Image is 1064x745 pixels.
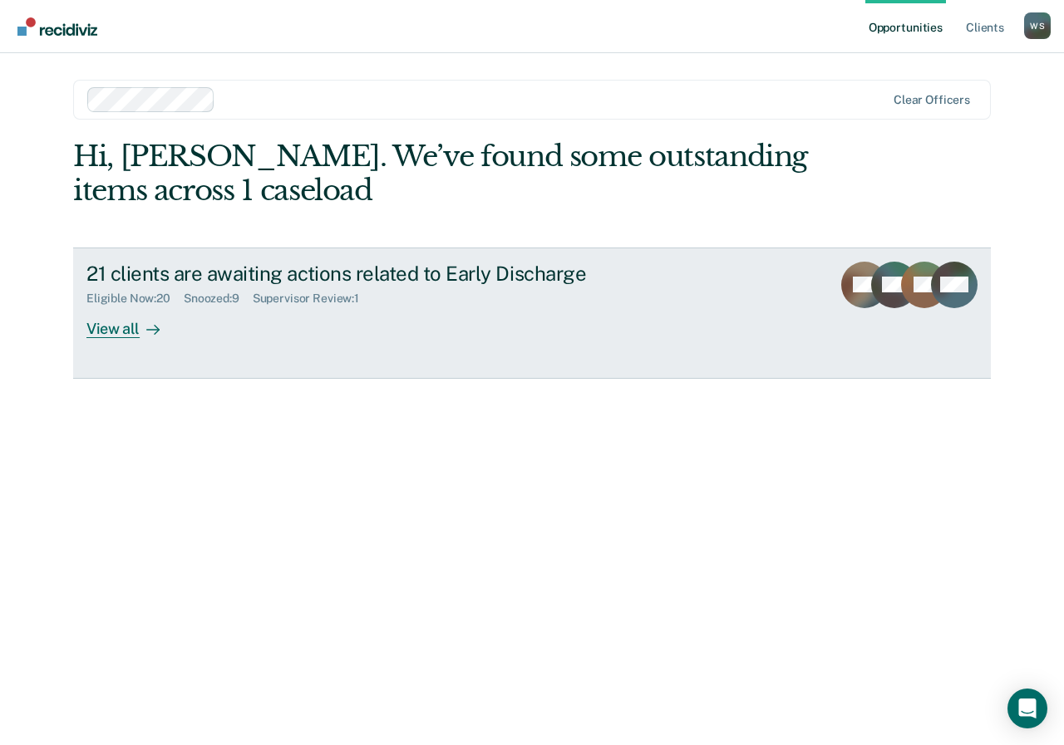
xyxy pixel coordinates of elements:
div: Hi, [PERSON_NAME]. We’ve found some outstanding items across 1 caseload [73,140,807,208]
div: View all [86,306,180,338]
div: Eligible Now : 20 [86,292,184,306]
div: Clear officers [894,93,970,107]
div: Snoozed : 9 [184,292,253,306]
a: 21 clients are awaiting actions related to Early DischargeEligible Now:20Snoozed:9Supervisor Revi... [73,248,991,379]
img: Recidiviz [17,17,97,36]
div: Open Intercom Messenger [1007,689,1047,728]
button: Profile dropdown button [1024,12,1051,39]
div: Supervisor Review : 1 [253,292,372,306]
div: 21 clients are awaiting actions related to Early Discharge [86,262,670,286]
div: W S [1024,12,1051,39]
